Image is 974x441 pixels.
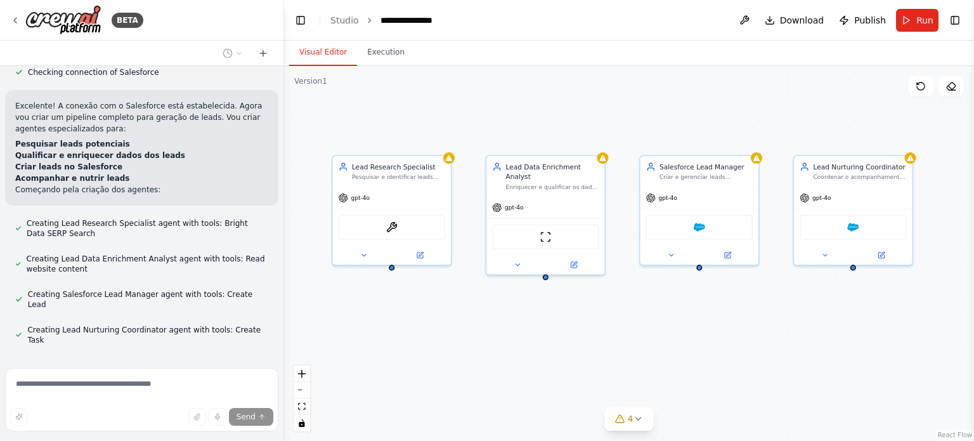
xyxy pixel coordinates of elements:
[659,162,753,171] div: Salesforce Lead Manager
[486,155,606,275] div: Lead Data Enrichment AnalystEnriquecer e qualificar os dados dos leads identificados, coletando i...
[15,140,130,148] strong: Pesquisar leads potenciais
[218,46,248,61] button: Switch to previous chat
[700,249,755,261] button: Open in side panel
[847,221,859,233] img: Salesforce
[639,155,759,266] div: Salesforce Lead ManagerCriar e gerenciar leads qualificados no Salesforce, organizando os dados d...
[658,194,677,202] span: gpt-4o
[916,14,933,27] span: Run
[10,408,28,426] button: Improve this prompt
[294,76,327,86] div: Version 1
[793,155,913,266] div: Lead Nurturing CoordinatorCoordenar o acompanhamento e nutrição dos leads criados, definindo sequ...
[547,259,601,270] button: Open in side panel
[27,325,268,345] span: Creating Lead Nurturing Coordinator agent with tools: Create Task
[25,5,101,35] img: Logo
[540,231,551,242] img: ScrapeWebsiteTool
[659,173,753,181] div: Criar e gerenciar leads qualificados no Salesforce, organizando os dados de {target_audience} nos...
[15,184,268,195] p: Começando pela criação dos agentes:
[780,14,824,27] span: Download
[294,365,310,431] div: React Flow controls
[628,412,633,425] span: 4
[351,194,370,202] span: gpt-4o
[330,15,359,25] a: Studio
[854,249,909,261] button: Open in side panel
[352,162,445,171] div: Lead Research Specialist
[505,183,599,191] div: Enriquecer e qualificar os dados dos leads identificados, coletando informações adicionais sobre ...
[896,9,938,32] button: Run
[15,151,185,160] strong: Qualificar e enriquecer dados dos leads
[294,382,310,398] button: zoom out
[854,14,886,27] span: Publish
[393,249,447,261] button: Open in side panel
[812,194,831,202] span: gpt-4o
[27,254,268,274] span: Creating Lead Data Enrichment Analyst agent with tools: Read website content
[352,173,445,181] div: Pesquisar e identificar leads potenciais de alta qualidade para {company_domain} através de fonte...
[15,162,122,171] strong: Criar leads no Salesforce
[505,162,599,181] div: Lead Data Enrichment Analyst
[294,415,310,431] button: toggle interactivity
[357,39,415,66] button: Execution
[505,204,524,211] span: gpt-4o
[28,67,159,77] span: Checking connection of Salesforce
[813,162,906,171] div: Lead Nurturing Coordinator
[946,11,964,29] button: Show right sidebar
[28,289,268,310] span: Creating Salesforce Lead Manager agent with tools: Create Lead
[292,11,309,29] button: Hide left sidebar
[294,365,310,382] button: zoom in
[112,13,143,28] div: BETA
[15,174,129,183] strong: Acompanhar e nutrir leads
[938,431,972,438] a: React Flow attribution
[813,173,906,181] div: Coordenar o acompanhamento e nutrição dos leads criados, definindo sequências de follow-up person...
[253,46,273,61] button: Start a new chat
[834,9,891,32] button: Publish
[27,218,268,239] span: Creating Lead Research Specialist agent with tools: Bright Data SERP Search
[605,407,654,431] button: 4
[694,221,705,233] img: Salesforce
[229,408,273,426] button: Send
[386,221,398,233] img: BrightDataSearchTool
[294,398,310,415] button: fit view
[209,408,226,426] button: Click to speak your automation idea
[289,39,357,66] button: Visual Editor
[760,9,829,32] button: Download
[332,155,451,266] div: Lead Research SpecialistPesquisar e identificar leads potenciais de alta qualidade para {company_...
[15,100,268,135] p: Excelente! A conexão com o Salesforce está estabelecida. Agora vou criar um pipeline completo par...
[188,408,206,426] button: Upload files
[237,412,256,422] span: Send
[330,14,443,27] nav: breadcrumb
